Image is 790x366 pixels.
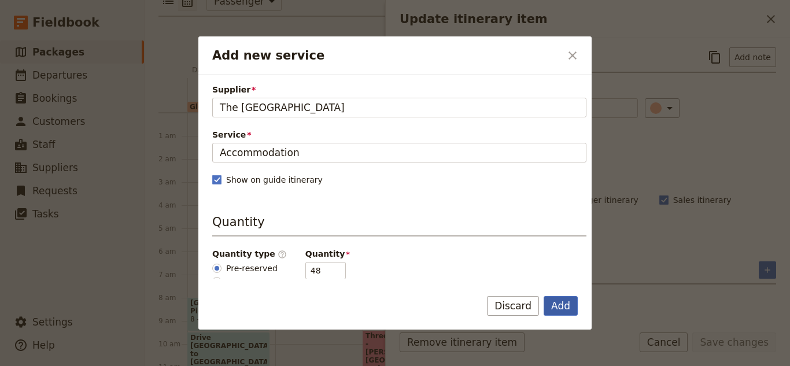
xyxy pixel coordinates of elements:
[278,250,287,259] span: ​
[487,296,539,316] button: Discard
[212,129,586,141] span: Service
[212,248,287,260] div: Quantity type
[226,263,278,274] span: Pre-reserved
[212,277,222,286] input: On request
[220,101,345,114] span: The [GEOGRAPHIC_DATA]
[212,213,586,236] h3: Quantity
[226,276,271,287] span: On request
[212,84,586,95] span: Supplier
[563,46,582,65] button: Close dialog
[226,174,323,186] span: Show on guide itinerary
[544,296,578,316] button: Add
[212,264,222,273] input: Pre-reserved
[212,47,560,64] h2: Add new service
[220,146,579,160] input: Service
[305,262,346,279] input: Quantity
[305,249,345,258] span: Quantity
